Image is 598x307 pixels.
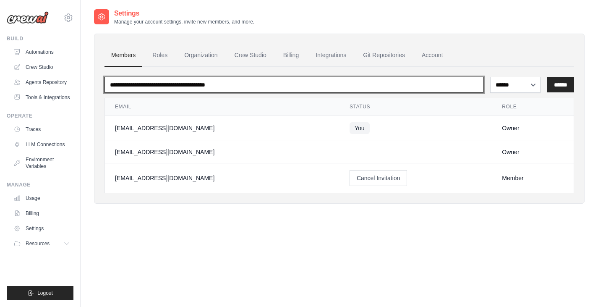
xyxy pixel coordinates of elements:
[178,44,224,67] a: Organization
[37,290,53,297] span: Logout
[10,76,73,89] a: Agents Repository
[114,18,254,25] p: Manage your account settings, invite new members, and more.
[309,44,353,67] a: Integrations
[350,122,370,134] span: You
[415,44,450,67] a: Account
[7,11,49,24] img: Logo
[502,148,564,156] div: Owner
[7,35,73,42] div: Build
[228,44,273,67] a: Crew Studio
[10,138,73,151] a: LLM Connections
[146,44,174,67] a: Roles
[10,237,73,250] button: Resources
[10,91,73,104] a: Tools & Integrations
[26,240,50,247] span: Resources
[10,222,73,235] a: Settings
[115,174,329,182] div: [EMAIL_ADDRESS][DOMAIN_NAME]
[10,60,73,74] a: Crew Studio
[115,148,329,156] div: [EMAIL_ADDRESS][DOMAIN_NAME]
[105,98,339,115] th: Email
[277,44,306,67] a: Billing
[10,192,73,205] a: Usage
[114,8,254,18] h2: Settings
[356,44,412,67] a: Git Repositories
[502,174,564,182] div: Member
[502,124,564,132] div: Owner
[104,44,142,67] a: Members
[492,98,574,115] th: Role
[10,207,73,220] a: Billing
[7,286,73,300] button: Logout
[7,113,73,119] div: Operate
[115,124,329,132] div: [EMAIL_ADDRESS][DOMAIN_NAME]
[10,45,73,59] a: Automations
[339,98,492,115] th: Status
[10,153,73,173] a: Environment Variables
[350,170,407,186] button: Cancel Invitation
[10,123,73,136] a: Traces
[7,181,73,188] div: Manage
